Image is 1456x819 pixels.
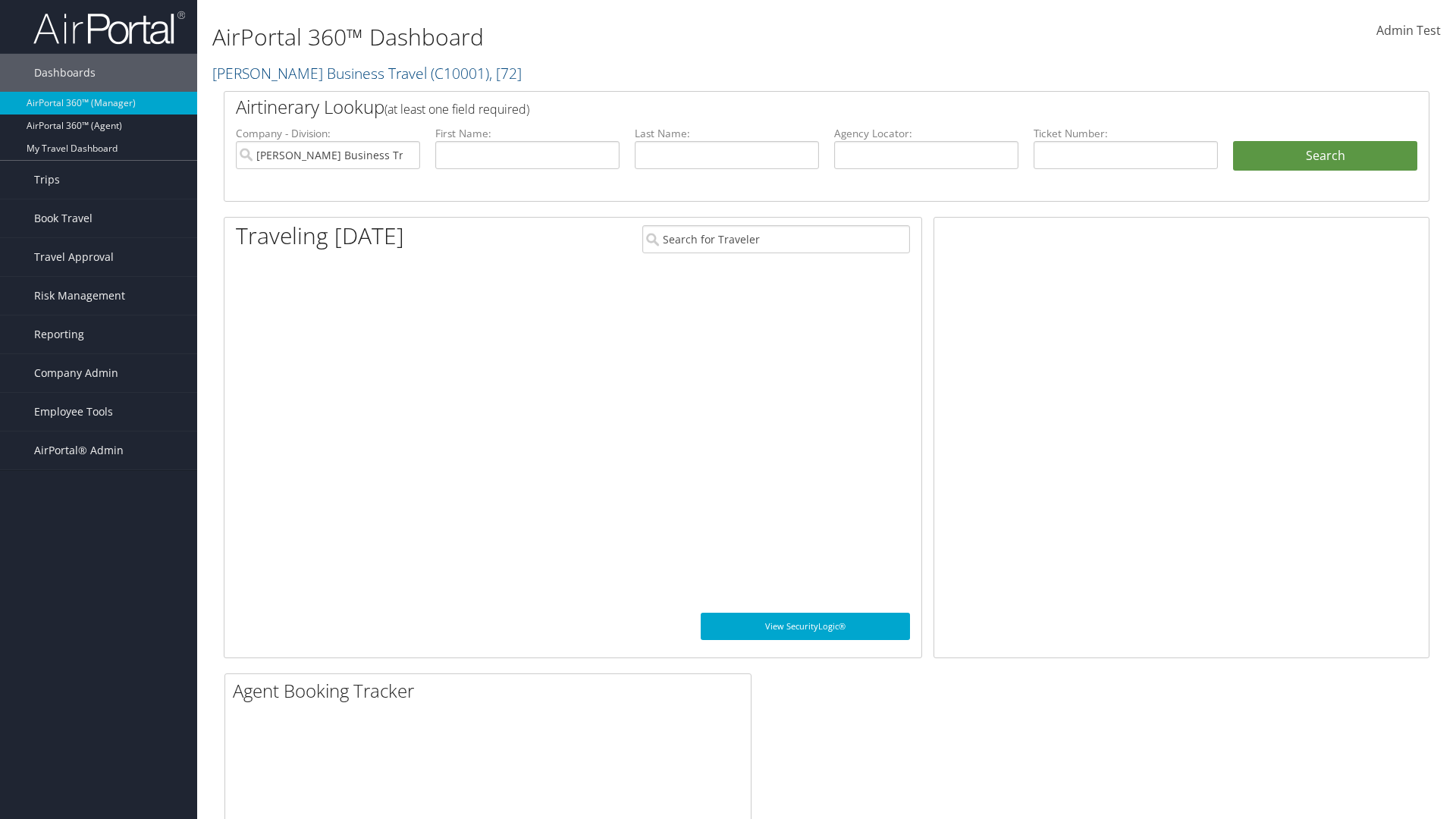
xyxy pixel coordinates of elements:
[834,126,1018,141] label: Agency Locator:
[34,161,60,199] span: Trips
[34,354,118,392] span: Company Admin
[33,10,185,45] img: airportal-logo.png
[431,63,489,83] span: ( C10001 )
[635,126,819,141] label: Last Name:
[435,126,620,141] label: First Name:
[642,225,910,253] input: Search for Traveler
[236,126,420,141] label: Company - Division:
[1034,126,1218,141] label: Ticket Number:
[34,315,84,353] span: Reporting
[34,393,113,431] span: Employee Tools
[233,678,751,704] h2: Agent Booking Tracker
[236,94,1317,120] h2: Airtinerary Lookup
[212,63,522,83] a: [PERSON_NAME] Business Travel
[701,613,910,640] a: View SecurityLogic®
[34,54,96,92] span: Dashboards
[212,21,1031,53] h1: AirPortal 360™ Dashboard
[1376,8,1441,55] a: Admin Test
[489,63,522,83] span: , [ 72 ]
[34,431,124,469] span: AirPortal® Admin
[34,277,125,315] span: Risk Management
[34,238,114,276] span: Travel Approval
[1376,22,1441,39] span: Admin Test
[384,101,529,118] span: (at least one field required)
[1233,141,1417,171] button: Search
[236,220,404,252] h1: Traveling [DATE]
[34,199,93,237] span: Book Travel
